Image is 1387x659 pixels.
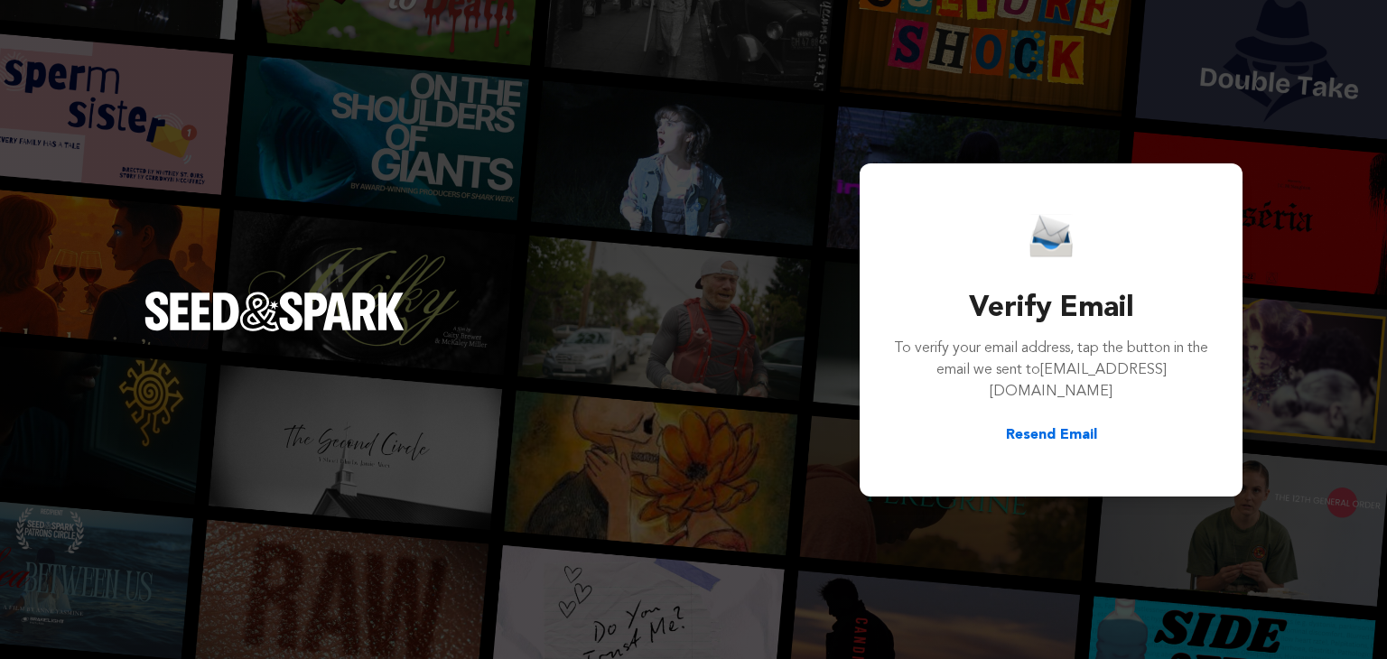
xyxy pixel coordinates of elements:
h3: Verify Email [892,287,1210,330]
button: Resend Email [1006,424,1097,446]
p: To verify your email address, tap the button in the email we sent to [892,338,1210,403]
span: [EMAIL_ADDRESS][DOMAIN_NAME] [990,363,1167,399]
img: Seed&Spark Email Icon [1029,214,1073,258]
a: Seed&Spark Homepage [144,292,405,367]
img: Seed&Spark Logo [144,292,405,331]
